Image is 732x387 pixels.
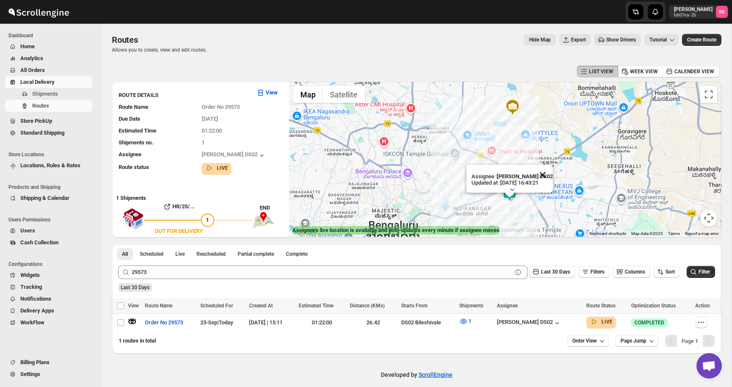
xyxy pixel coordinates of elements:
[649,37,667,43] span: Tutorial
[469,318,471,324] span: 1
[589,68,613,75] span: LIST VIEW
[202,139,205,146] span: 1
[249,303,273,309] span: Created At
[591,269,604,275] span: Filters
[669,5,729,19] button: User menu
[119,91,250,100] h3: ROUTE DETAILS
[20,359,50,365] span: Billing Plans
[175,251,185,257] span: Live
[172,203,195,210] b: HR/25/...
[144,200,214,213] button: HR/25/...
[5,225,92,237] button: Users
[200,319,233,326] span: 23-Sep | Today
[497,173,553,180] b: [PERSON_NAME] DS02
[323,86,365,103] button: Show satellite imagery
[471,180,553,186] p: Updated at : [DATE] 16:43:21
[502,184,519,201] div: 1
[471,173,553,180] p: Assignee :
[577,66,618,77] button: LIST VIEW
[497,319,561,327] button: [PERSON_NAME] DS02
[5,317,92,329] button: WorkFlow
[630,68,658,75] span: WEEK VIEW
[419,371,452,378] a: ScrollEngine
[293,86,323,103] button: Show street map
[5,41,92,53] button: Home
[685,231,719,236] a: Report a map error
[32,102,49,109] span: Routes
[381,370,452,379] p: Developed by
[20,272,40,278] span: Widgets
[532,165,553,185] button: Close
[699,269,710,275] span: Filter
[350,318,396,327] div: 26.42
[682,338,698,344] span: Page
[459,303,483,309] span: Shipments
[20,319,44,326] span: WorkFlow
[249,318,294,327] div: [DATE] | 15:11
[119,151,141,158] span: Assignee
[616,335,658,347] button: Page Jump
[202,104,240,110] span: Order No 29573
[20,67,45,73] span: All Orders
[5,357,92,368] button: Billing Plans
[117,248,133,260] button: All routes
[20,55,43,61] span: Analytics
[119,127,156,134] span: Estimated Time
[5,293,92,305] button: Notifications
[695,338,698,344] b: 1
[590,231,626,237] button: Keyboard shortcuts
[621,337,646,344] span: Page Jump
[20,195,69,201] span: Shipping & Calendar
[202,151,266,160] button: [PERSON_NAME] DS02
[663,66,719,77] button: CALENDER VIEW
[112,47,207,53] p: Allows you to create, view and edit routes.
[20,227,35,234] span: Users
[8,216,96,223] span: Users Permissions
[631,303,676,309] span: Optimization Status
[682,34,721,46] button: Create Route
[719,9,725,15] text: RS
[112,35,138,45] span: Routes
[529,266,575,278] button: Last 30 Days
[5,88,92,100] button: Shipments
[119,116,140,122] span: Due Date
[606,36,636,43] span: Show Drivers
[5,192,92,204] button: Shipping & Calendar
[5,237,92,249] button: Cash Collection
[119,164,149,170] span: Route status
[140,316,188,329] button: Order No 29573
[5,64,92,76] button: All Orders
[140,251,164,257] span: Scheduled
[529,36,551,43] span: Hide Map
[5,160,92,171] button: Locations, Rules & Rates
[497,303,518,309] span: Assignee
[299,303,333,309] span: Estimated Time
[20,239,58,246] span: Cash Collection
[202,127,222,134] span: 01:22:00
[8,184,96,191] span: Products and Shipping
[700,86,717,103] button: Toggle fullscreen view
[635,319,664,326] span: COMPLETED
[674,13,713,18] p: b607ea-2b
[602,319,613,325] b: LIVE
[8,261,96,268] span: Configurations
[644,34,679,46] button: Tutorial
[613,266,650,278] button: Columns
[579,266,610,278] button: Filters
[119,104,148,110] span: Route Name
[7,1,70,22] img: ScrollEngine
[687,266,715,278] button: Filter
[5,281,92,293] button: Tracking
[524,34,556,46] button: Map action label
[112,191,146,201] b: 1 Shipments
[20,43,35,50] span: Home
[401,303,427,309] span: Starts From
[654,266,680,278] button: Sort
[200,303,233,309] span: Scheduled For
[5,269,92,281] button: Widgets
[20,284,42,290] span: Tracking
[20,130,64,136] span: Standard Shipping
[618,66,663,77] button: WEEK VIEW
